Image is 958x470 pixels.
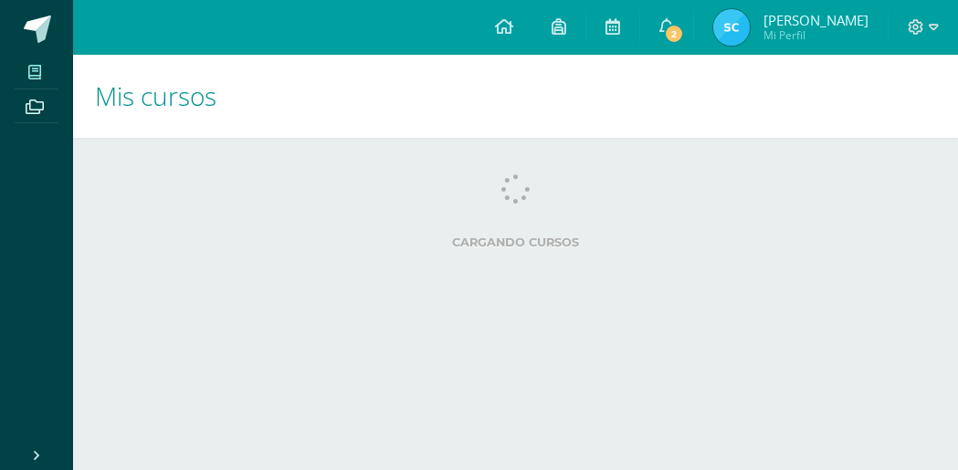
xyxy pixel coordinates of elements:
[713,9,750,46] img: 0a76ba7982a28483b10374022da3f753.png
[110,235,921,249] label: Cargando cursos
[95,78,216,113] span: Mis cursos
[763,27,869,43] span: Mi Perfil
[664,24,684,44] span: 2
[763,11,869,29] span: [PERSON_NAME]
